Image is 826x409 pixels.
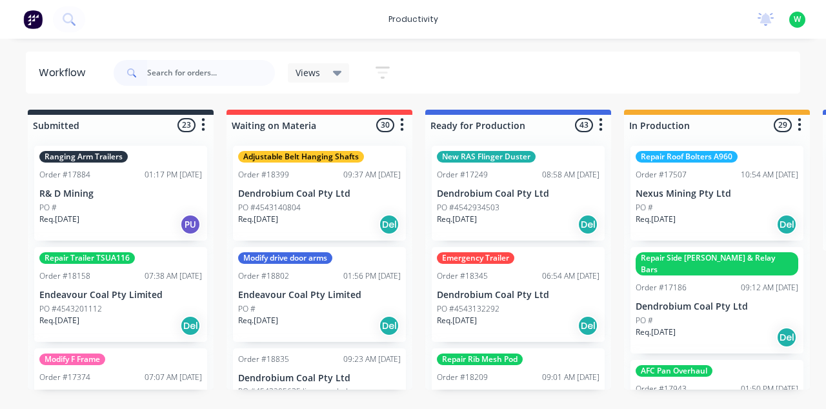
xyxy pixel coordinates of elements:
div: Del [379,214,399,235]
p: Req. [DATE] [636,214,676,225]
div: Adjustable Belt Hanging ShaftsOrder #1839909:37 AM [DATE]Dendrobium Coal Pty LtdPO #4543140804Req... [233,146,406,241]
div: Workflow [39,65,92,81]
div: Emergency TrailerOrder #1834506:54 AM [DATE]Dendrobium Coal Pty LtdPO #4543132292Req.[DATE]Del [432,247,605,342]
p: Dendrobium Coal Pty Ltd [238,188,401,199]
span: W [794,14,801,25]
p: Dendrobium Coal Pty Ltd [437,290,599,301]
p: PO #4543132292 [437,303,499,315]
p: Endeavour Coal Pty Limited [238,290,401,301]
div: Del [578,315,598,336]
div: 09:01 AM [DATE] [542,372,599,383]
div: Order #18209 [437,372,488,383]
div: Ranging Arm Trailers [39,151,128,163]
div: AFC Pan Overhaul [636,365,712,377]
div: 01:17 PM [DATE] [145,169,202,181]
div: 07:07 AM [DATE] [145,372,202,383]
p: PO #4543140804 [238,202,301,214]
p: Req. [DATE] [238,315,278,326]
div: Ranging Arm TrailersOrder #1788401:17 PM [DATE]R& D MiningPO #Req.[DATE]PU [34,146,207,241]
div: Del [776,214,797,235]
p: R& D Mining [39,188,202,199]
div: Order #18345 [437,270,488,282]
div: New RAS Flinger Duster [437,151,536,163]
div: 09:23 AM [DATE] [343,354,401,365]
div: 08:58 AM [DATE] [542,169,599,181]
p: Req. [DATE] [238,214,278,225]
p: Dendrobium Coal Pty Ltd [636,301,798,312]
div: Order #17249 [437,169,488,181]
p: PO # [238,303,256,315]
div: Repair Side [PERSON_NAME] & Relay BarsOrder #1718609:12 AM [DATE]Dendrobium Coal Pty LtdPO #Req.[... [630,247,803,354]
div: Order #18158 [39,270,90,282]
div: Emergency Trailer [437,252,514,264]
div: Del [180,315,201,336]
div: 06:54 AM [DATE] [542,270,599,282]
p: PO # [636,202,653,214]
div: Repair Side [PERSON_NAME] & Relay Bars [636,252,798,275]
div: Del [379,315,399,336]
div: Order #18399 [238,169,289,181]
p: PO #4543201112 [39,303,102,315]
div: 07:38 AM [DATE] [145,270,202,282]
div: Repair Roof Bolters A960 [636,151,738,163]
div: Order #17943 [636,383,687,395]
div: New RAS Flinger DusterOrder #1724908:58 AM [DATE]Dendrobium Coal Pty LtdPO #4542934503Req.[DATE]Del [432,146,605,241]
div: Modify F Frame [39,354,105,365]
div: 09:37 AM [DATE] [343,169,401,181]
div: Order #17884 [39,169,90,181]
img: Factory [23,10,43,29]
div: Del [578,214,598,235]
p: PO #4542934503 [437,202,499,214]
div: Order #17186 [636,282,687,294]
div: Repair Trailer TSUA116Order #1815807:38 AM [DATE]Endeavour Coal Pty LimitedPO #4543201112Req.[DAT... [34,247,207,342]
p: PO # [636,315,653,326]
div: 01:56 PM [DATE] [343,270,401,282]
p: PO # [39,202,57,214]
div: Modify drive door arms [238,252,332,264]
div: Modify drive door armsOrder #1880201:56 PM [DATE]Endeavour Coal Pty LimitedPO #Req.[DATE]Del [233,247,406,342]
span: Views [296,66,320,79]
div: Order #18802 [238,270,289,282]
p: Req. [DATE] [437,214,477,225]
div: Del [776,327,797,348]
p: Dendrobium Coal Pty Ltd [437,188,599,199]
div: Adjustable Belt Hanging Shafts [238,151,364,163]
div: PU [180,214,201,235]
input: Search for orders... [147,60,275,86]
div: Repair Roof Bolters A960Order #1750710:54 AM [DATE]Nexus Mining Pty LtdPO #Req.[DATE]Del [630,146,803,241]
p: PO #4543205635 line - see below [238,386,358,397]
div: 01:50 PM [DATE] [741,383,798,395]
div: Order #17374 [39,372,90,383]
div: Repair Trailer TSUA116 [39,252,135,264]
p: Endeavour Coal Pty Limited [39,290,202,301]
div: Order #17507 [636,169,687,181]
div: productivity [382,10,445,29]
p: Req. [DATE] [636,326,676,338]
p: Req. [DATE] [39,214,79,225]
p: Nexus Mining Pty Ltd [636,188,798,199]
div: 10:54 AM [DATE] [741,169,798,181]
p: Req. [DATE] [39,315,79,326]
div: Order #18835 [238,354,289,365]
p: Dendrobium Coal Pty Ltd [238,373,401,384]
div: Repair Rib Mesh Pod [437,354,523,365]
div: 09:12 AM [DATE] [741,282,798,294]
p: Req. [DATE] [437,315,477,326]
